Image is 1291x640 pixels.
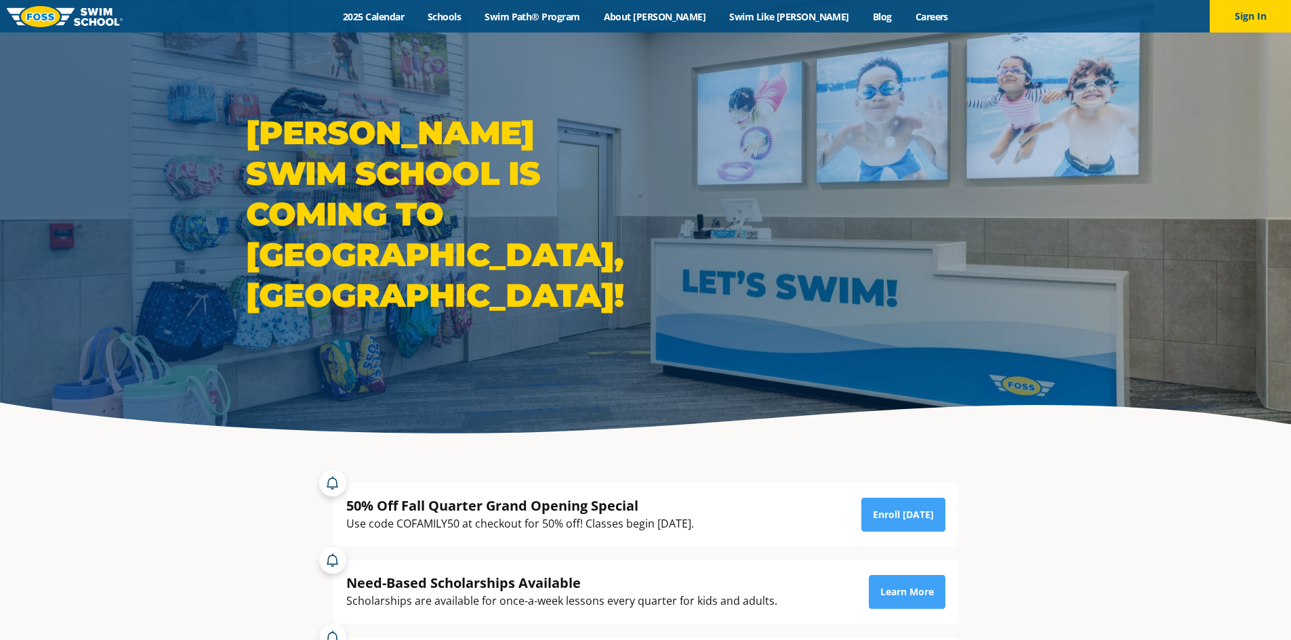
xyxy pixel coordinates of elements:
[331,10,416,23] a: 2025 Calendar
[346,574,777,592] div: Need-Based Scholarships Available
[416,10,473,23] a: Schools
[7,6,123,27] img: FOSS Swim School Logo
[869,575,945,609] a: Learn More
[592,10,718,23] a: About [PERSON_NAME]
[246,112,639,316] h1: [PERSON_NAME] Swim School is coming to [GEOGRAPHIC_DATA], [GEOGRAPHIC_DATA]!
[903,10,960,23] a: Careers
[346,592,777,610] div: Scholarships are available for once-a-week lessons every quarter for kids and adults.
[718,10,861,23] a: Swim Like [PERSON_NAME]
[346,515,694,533] div: Use code COFAMILY50 at checkout for 50% off! Classes begin [DATE].
[473,10,592,23] a: Swim Path® Program
[346,496,694,515] div: 50% Off Fall Quarter Grand Opening Special
[861,10,903,23] a: Blog
[861,498,945,532] a: Enroll [DATE]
